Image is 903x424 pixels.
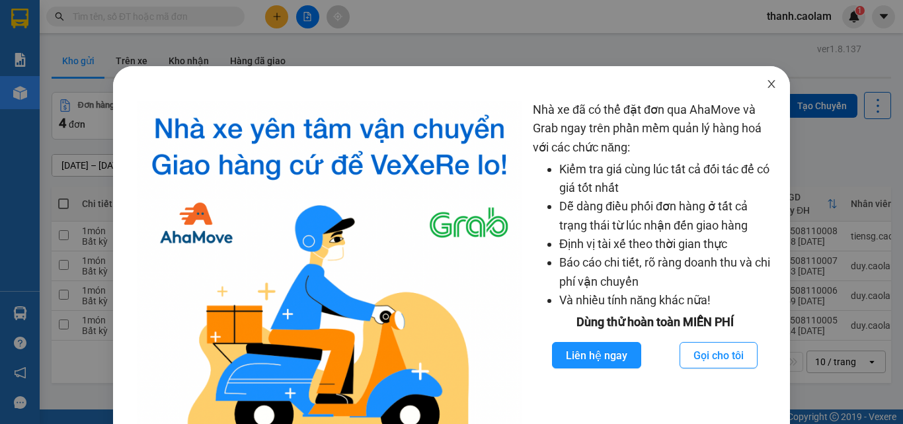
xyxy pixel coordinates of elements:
li: Định vị tài xế theo thời gian thực [559,235,777,253]
button: Gọi cho tôi [680,342,758,368]
button: Liên hệ ngay [552,342,641,368]
li: Báo cáo chi tiết, rõ ràng doanh thu và chi phí vận chuyển [559,253,777,291]
div: Dùng thử hoàn toàn MIỄN PHÍ [533,313,777,331]
span: Liên hệ ngay [566,347,627,364]
span: close [766,79,777,89]
li: Dễ dàng điều phối đơn hàng ở tất cả trạng thái từ lúc nhận đến giao hàng [559,197,777,235]
button: Close [753,66,790,103]
span: Gọi cho tôi [693,347,744,364]
li: Kiểm tra giá cùng lúc tất cả đối tác để có giá tốt nhất [559,160,777,198]
li: Và nhiều tính năng khác nữa! [559,291,777,310]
